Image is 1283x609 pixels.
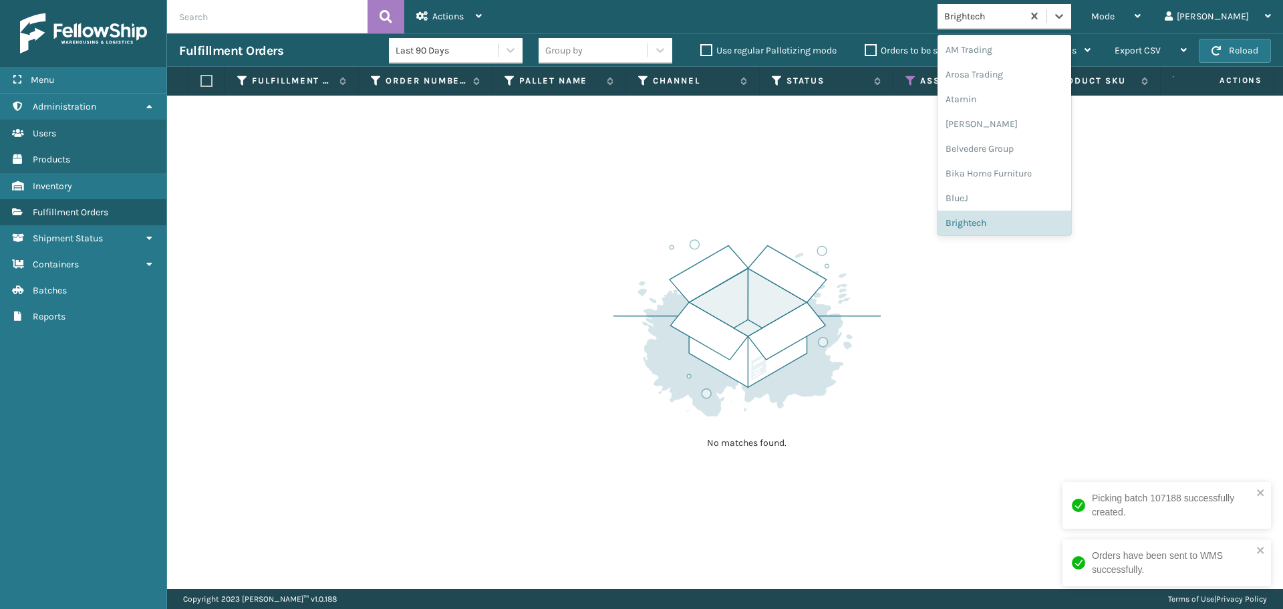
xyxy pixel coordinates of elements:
button: close [1256,487,1266,500]
div: Bika Home Furniture [938,161,1071,186]
label: Assigned Carrier Service [920,75,1001,87]
div: Arosa Trading [938,62,1071,87]
button: Reload [1199,39,1271,63]
div: Belvedere Group [938,136,1071,161]
h3: Fulfillment Orders [179,43,283,59]
label: Pallet Name [519,75,600,87]
div: Picking batch 107188 successfully created. [1092,491,1252,519]
span: Batches [33,285,67,296]
label: Channel [653,75,734,87]
div: Brightech [944,9,1024,23]
span: Menu [31,74,54,86]
p: Copyright 2023 [PERSON_NAME]™ v 1.0.188 [183,589,337,609]
span: Products [33,154,70,165]
span: Users [33,128,56,139]
div: Last 90 Days [396,43,499,57]
img: logo [20,13,147,53]
div: Atamin [938,87,1071,112]
div: [PERSON_NAME] [938,112,1071,136]
label: Fulfillment Order Id [252,75,333,87]
span: Actions [432,11,464,22]
label: Order Number [386,75,466,87]
span: Reports [33,311,65,322]
label: Product SKU [1054,75,1135,87]
div: Brightech [938,211,1071,235]
span: Shipment Status [33,233,103,244]
div: AM Trading [938,37,1071,62]
span: Administration [33,101,96,112]
div: Group by [545,43,583,57]
div: Orders have been sent to WMS successfully. [1092,549,1252,577]
button: close [1256,545,1266,558]
div: BlueJ [938,186,1071,211]
label: Status [787,75,867,87]
label: Orders to be shipped [DATE] [865,45,994,56]
label: Use regular Palletizing mode [700,45,837,56]
span: Fulfillment Orders [33,207,108,218]
span: Export CSV [1115,45,1161,56]
span: Inventory [33,180,72,192]
span: Actions [1177,70,1270,92]
span: Mode [1091,11,1115,22]
span: Containers [33,259,79,270]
